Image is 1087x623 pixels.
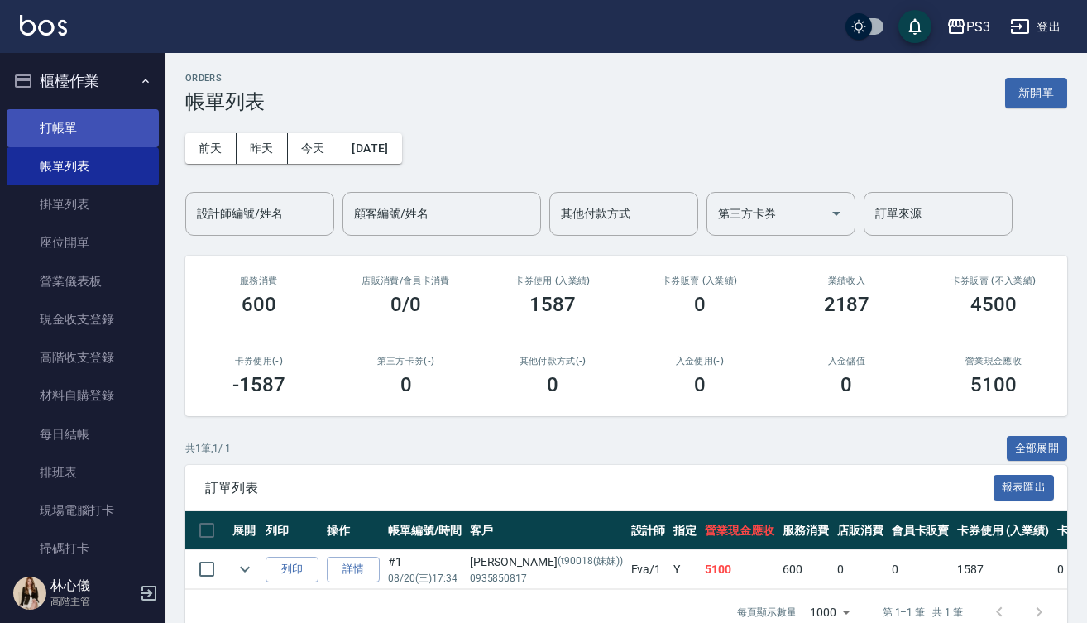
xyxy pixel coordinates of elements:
[185,133,237,164] button: 前天
[547,373,558,396] h3: 0
[7,109,159,147] a: 打帳單
[232,557,257,582] button: expand row
[466,511,627,550] th: 客戶
[793,356,901,367] h2: 入金儲值
[898,10,931,43] button: save
[669,511,701,550] th: 指定
[205,356,313,367] h2: 卡券使用(-)
[384,511,466,550] th: 帳單編號/時間
[266,557,318,582] button: 列印
[669,550,701,589] td: Y
[7,491,159,530] a: 現場電腦打卡
[953,511,1053,550] th: 卡券使用 (入業績)
[50,577,135,594] h5: 林心儀
[1005,78,1067,108] button: 新開單
[7,300,159,338] a: 現金收支登錄
[470,554,623,571] div: [PERSON_NAME]
[940,10,997,44] button: PS3
[737,605,797,620] p: 每頁顯示數量
[793,276,901,286] h2: 業績收入
[7,147,159,185] a: 帳單列表
[833,511,888,550] th: 店販消費
[701,550,778,589] td: 5100
[7,223,159,261] a: 座位開單
[558,554,623,571] p: (t90018(妹妹))
[288,133,339,164] button: 今天
[888,550,954,589] td: 0
[205,276,313,286] h3: 服務消費
[388,571,462,586] p: 08/20 (三) 17:34
[338,133,401,164] button: [DATE]
[953,550,1053,589] td: 1587
[701,511,778,550] th: 營業現金應收
[824,293,870,316] h3: 2187
[627,511,670,550] th: 設計師
[627,550,670,589] td: Eva /1
[352,276,460,286] h2: 店販消費 /會員卡消費
[384,550,466,589] td: #1
[994,479,1055,495] a: 報表匯出
[970,373,1017,396] h3: 5100
[1003,12,1067,42] button: 登出
[323,511,384,550] th: 操作
[205,480,994,496] span: 訂單列表
[400,373,412,396] h3: 0
[185,90,265,113] h3: 帳單列表
[888,511,954,550] th: 會員卡販賣
[694,373,706,396] h3: 0
[970,293,1017,316] h3: 4500
[499,356,606,367] h2: 其他付款方式(-)
[13,577,46,610] img: Person
[7,376,159,415] a: 材料自購登錄
[7,60,159,103] button: 櫃檯作業
[232,373,285,396] h3: -1587
[237,133,288,164] button: 昨天
[185,441,231,456] p: 共 1 筆, 1 / 1
[778,550,833,589] td: 600
[646,276,754,286] h2: 卡券販賣 (入業績)
[823,200,850,227] button: Open
[242,293,276,316] h3: 600
[1007,436,1068,462] button: 全部展開
[470,571,623,586] p: 0935850817
[327,557,380,582] a: 詳情
[840,373,852,396] h3: 0
[883,605,963,620] p: 第 1–1 筆 共 1 筆
[833,550,888,589] td: 0
[778,511,833,550] th: 服務消費
[261,511,323,550] th: 列印
[940,356,1047,367] h2: 營業現金應收
[694,293,706,316] h3: 0
[966,17,990,37] div: PS3
[646,356,754,367] h2: 入金使用(-)
[1005,84,1067,100] a: 新開單
[529,293,576,316] h3: 1587
[7,338,159,376] a: 高階收支登錄
[7,530,159,568] a: 掃碼打卡
[7,415,159,453] a: 每日結帳
[390,293,421,316] h3: 0/0
[7,262,159,300] a: 營業儀表板
[352,356,460,367] h2: 第三方卡券(-)
[994,475,1055,501] button: 報表匯出
[940,276,1047,286] h2: 卡券販賣 (不入業績)
[499,276,606,286] h2: 卡券使用 (入業績)
[50,594,135,609] p: 高階主管
[228,511,261,550] th: 展開
[20,15,67,36] img: Logo
[185,73,265,84] h2: ORDERS
[7,453,159,491] a: 排班表
[7,185,159,223] a: 掛單列表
